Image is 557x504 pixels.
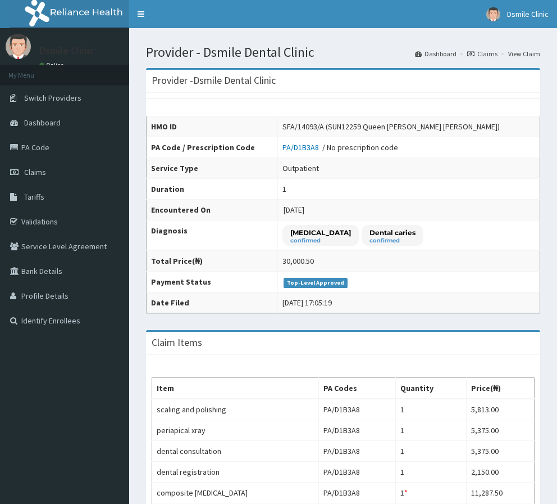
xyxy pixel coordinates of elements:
[319,441,395,462] td: PA/D1B3A8
[147,220,278,251] th: Diagnosis
[147,137,278,158] th: PA Code / Prescription Code
[282,297,332,308] div: [DATE] 17:05:19
[466,462,534,483] td: 2,150.00
[319,420,395,441] td: PA/D1B3A8
[282,142,398,153] div: / No prescription code
[152,378,319,399] th: Item
[152,399,319,420] td: scaling and polishing
[369,228,416,237] p: Dental caries
[290,238,351,244] small: confirmed
[147,179,278,200] th: Duration
[147,272,278,292] th: Payment Status
[415,49,456,58] a: Dashboard
[319,483,395,503] td: PA/D1B3A8
[152,420,319,441] td: periapical xray
[319,399,395,420] td: PA/D1B3A8
[24,93,81,103] span: Switch Providers
[319,378,395,399] th: PA Codes
[282,163,319,174] div: Outpatient
[284,205,304,215] span: [DATE]
[282,121,500,132] div: SFA/14093/A (SUN12259 Queen [PERSON_NAME] [PERSON_NAME])
[290,228,351,237] p: [MEDICAL_DATA]
[147,116,278,137] th: HMO ID
[147,158,278,179] th: Service Type
[152,441,319,462] td: dental consultation
[395,441,466,462] td: 1
[466,420,534,441] td: 5,375.00
[319,462,395,483] td: PA/D1B3A8
[284,278,348,288] span: Top-Level Approved
[24,167,46,177] span: Claims
[24,118,61,128] span: Dashboard
[467,49,497,58] a: Claims
[6,34,31,59] img: User Image
[152,75,276,85] h3: Provider - Dsmile Dental Clinic
[395,462,466,483] td: 1
[395,378,466,399] th: Quantity
[39,61,66,69] a: Online
[466,399,534,420] td: 5,813.00
[147,200,278,220] th: Encountered On
[147,292,278,313] th: Date Filed
[466,441,534,462] td: 5,375.00
[147,251,278,272] th: Total Price(₦)
[282,142,322,152] a: PA/D1B3A8
[282,255,314,267] div: 30,000.50
[146,45,540,60] h1: Provider - Dsmile Dental Clinic
[152,462,319,483] td: dental registration
[466,483,534,503] td: 11,287.50
[466,378,534,399] th: Price(₦)
[486,7,500,21] img: User Image
[395,399,466,420] td: 1
[282,183,286,195] div: 1
[369,238,416,244] small: confirmed
[24,192,44,202] span: Tariffs
[508,49,540,58] a: View Claim
[152,483,319,503] td: composite [MEDICAL_DATA]
[39,46,94,56] p: Dsmile Clinic
[395,420,466,441] td: 1
[507,9,549,19] span: Dsmile Clinic
[152,337,202,348] h3: Claim Items
[395,483,466,503] td: 1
